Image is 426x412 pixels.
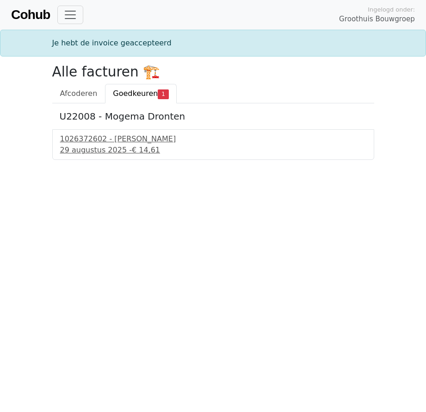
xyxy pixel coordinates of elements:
a: Cohub [11,4,50,26]
div: Je hebt de invoice geaccepteerd [47,38,380,49]
a: Goedkeuren1 [105,84,176,103]
span: Ingelogd onder: [368,5,415,14]
span: € 14,61 [132,146,160,154]
span: Afcoderen [60,89,98,98]
h5: U22008 - Mogema Dronten [60,111,367,122]
a: 1026372602 - [PERSON_NAME]29 augustus 2025 -€ 14,61 [60,133,366,156]
div: 1026372602 - [PERSON_NAME] [60,133,366,145]
h2: Alle facturen 🏗️ [52,64,374,80]
span: 1 [158,89,168,99]
button: Toggle navigation [57,6,83,24]
a: Afcoderen [52,84,105,103]
div: 29 augustus 2025 - [60,145,366,156]
span: Groothuis Bouwgroep [339,14,415,25]
span: Goedkeuren [113,89,158,98]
